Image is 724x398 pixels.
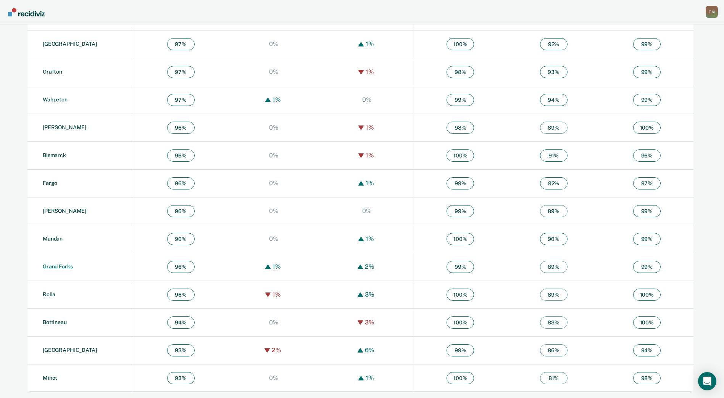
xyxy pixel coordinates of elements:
span: 97 % [633,177,661,189]
span: 97 % [167,66,195,78]
div: 1% [364,68,376,75]
a: Mandan [43,236,63,242]
span: 90 % [540,233,568,245]
div: Open Intercom Messenger [698,372,716,390]
span: 99 % [633,38,661,50]
span: 83 % [540,316,568,329]
span: 93 % [540,66,568,78]
div: 1% [364,374,376,382]
div: 1% [271,263,283,270]
span: 99 % [447,205,474,217]
div: T M [706,6,718,18]
span: 99 % [447,177,474,189]
div: 2% [363,263,376,270]
span: 99 % [447,261,474,273]
span: 89 % [540,261,568,273]
span: 100 % [633,289,661,301]
a: Grand Forks [43,263,73,270]
span: 100 % [447,289,474,301]
span: 98 % [447,66,474,78]
div: 1% [364,235,376,242]
span: 89 % [540,205,568,217]
span: 94 % [540,94,568,106]
a: Grafton [43,69,62,75]
span: 100 % [633,316,661,329]
a: [PERSON_NAME] [43,124,86,130]
span: 99 % [447,94,474,106]
span: 96 % [167,122,195,134]
div: 0% [267,235,281,242]
div: 0% [360,96,374,103]
span: 97 % [167,38,195,50]
span: 99 % [633,261,661,273]
div: 3% [363,291,376,298]
span: 96 % [633,149,661,162]
span: 99 % [633,66,661,78]
span: 100 % [447,233,474,245]
span: 96 % [167,289,195,301]
a: Bottineau [43,319,67,325]
div: 1% [271,291,283,298]
span: 96 % [167,149,195,162]
div: 0% [267,319,281,326]
div: 3% [363,319,376,326]
a: Bismarck [43,152,66,158]
span: 92 % [540,38,568,50]
a: Fargo [43,180,57,186]
div: 0% [267,180,281,187]
span: 81 % [540,372,568,384]
div: 2% [270,347,283,354]
span: 100 % [447,372,474,384]
span: 92 % [540,177,568,189]
span: 94 % [167,316,195,329]
div: 0% [360,207,374,215]
span: 93 % [167,344,195,356]
div: 0% [267,152,281,159]
span: 89 % [540,289,568,301]
span: 100 % [447,38,474,50]
span: 86 % [540,344,568,356]
a: [GEOGRAPHIC_DATA] [43,41,97,47]
span: 96 % [167,261,195,273]
span: 91 % [540,149,568,162]
a: Wahpeton [43,96,68,103]
div: 0% [267,68,281,75]
div: 0% [267,40,281,48]
span: 99 % [633,233,661,245]
span: 100 % [633,122,661,134]
div: 6% [363,347,376,354]
span: 93 % [167,372,195,384]
span: 100 % [447,316,474,329]
div: 1% [271,96,283,103]
span: 99 % [447,344,474,356]
a: Rolla [43,291,55,297]
span: 99 % [633,205,661,217]
span: 96 % [167,205,195,217]
span: 89 % [540,122,568,134]
img: Recidiviz [8,8,45,16]
div: 1% [364,152,376,159]
span: 96 % [167,233,195,245]
span: 100 % [447,149,474,162]
a: Minot [43,375,57,381]
div: 1% [364,40,376,48]
span: 98 % [447,122,474,134]
div: 1% [364,180,376,187]
span: 97 % [167,94,195,106]
div: 0% [267,124,281,131]
span: 94 % [633,344,661,356]
a: [GEOGRAPHIC_DATA] [43,347,97,353]
span: 99 % [633,94,661,106]
div: 0% [267,374,281,382]
span: 98 % [633,372,661,384]
div: 0% [267,207,281,215]
span: 96 % [167,177,195,189]
div: 1% [364,124,376,131]
a: [PERSON_NAME] [43,208,86,214]
button: Profile dropdown button [706,6,718,18]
